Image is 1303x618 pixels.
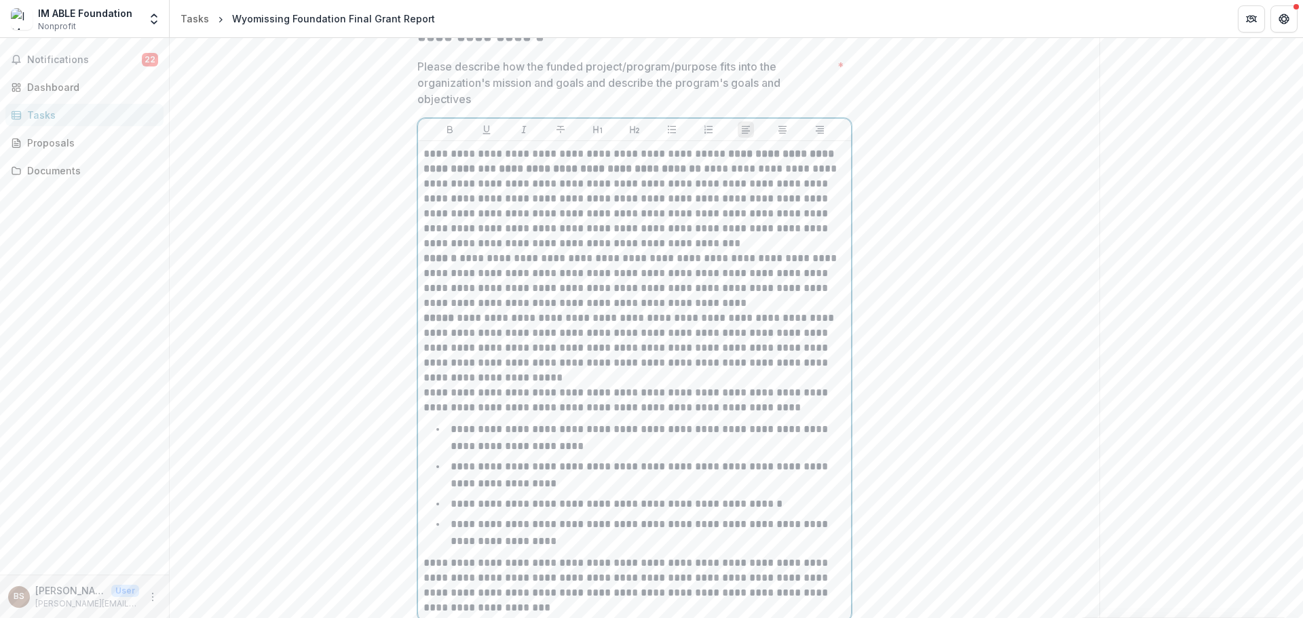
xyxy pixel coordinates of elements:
[11,8,33,30] img: IM ABLE Foundation
[38,20,76,33] span: Nonprofit
[27,136,153,150] div: Proposals
[111,585,139,597] p: User
[738,121,754,138] button: Align Left
[27,108,153,122] div: Tasks
[5,76,164,98] a: Dashboard
[552,121,569,138] button: Strike
[5,159,164,182] a: Documents
[175,9,440,28] nav: breadcrumb
[626,121,643,138] button: Heading 2
[27,54,142,66] span: Notifications
[1270,5,1298,33] button: Get Help
[442,121,458,138] button: Bold
[417,58,832,107] p: Please describe how the funded project/program/purpose fits into the organization's mission and g...
[27,163,153,178] div: Documents
[35,583,106,598] p: [PERSON_NAME]
[774,121,791,138] button: Align Center
[14,592,24,601] div: Brian Sutherland
[145,589,161,605] button: More
[700,121,717,138] button: Ordered List
[145,5,164,33] button: Open entity switcher
[27,80,153,94] div: Dashboard
[664,121,680,138] button: Bullet List
[142,53,158,66] span: 22
[812,121,828,138] button: Align Right
[5,49,164,71] button: Notifications22
[5,132,164,154] a: Proposals
[590,121,606,138] button: Heading 1
[5,104,164,126] a: Tasks
[181,12,209,26] div: Tasks
[35,598,139,610] p: [PERSON_NAME][EMAIL_ADDRESS][DOMAIN_NAME]
[38,6,132,20] div: IM ABLE Foundation
[1238,5,1265,33] button: Partners
[175,9,214,28] a: Tasks
[478,121,495,138] button: Underline
[516,121,532,138] button: Italicize
[232,12,435,26] div: Wyomissing Foundation Final Grant Report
